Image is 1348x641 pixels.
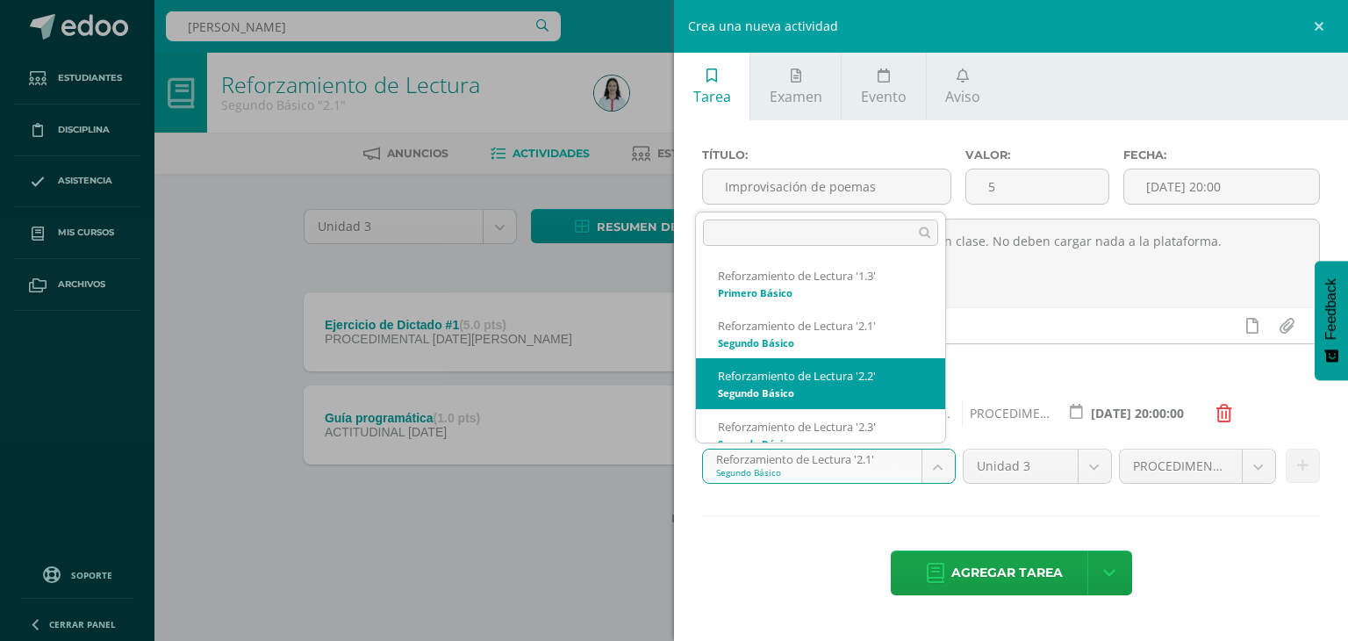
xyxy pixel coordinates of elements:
[718,439,923,449] div: Segundo Básico
[718,288,923,298] div: Primero Básico
[718,319,923,334] div: Reforzamiento de Lectura '2.1'
[718,338,923,348] div: Segundo Básico
[718,369,923,384] div: Reforzamiento de Lectura '2.2'
[718,269,923,284] div: Reforzamiento de Lectura '1.3'
[718,420,923,435] div: Reforzamiento de Lectura '2.3'
[718,388,923,398] div: Segundo Básico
